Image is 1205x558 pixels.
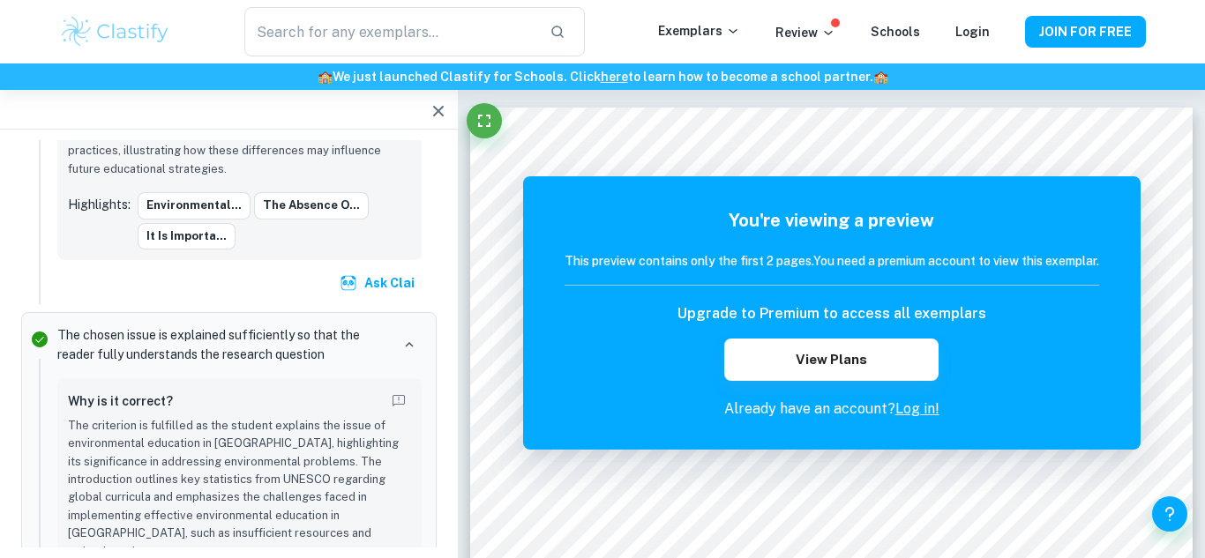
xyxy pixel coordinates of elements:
input: Search for any exemplars... [244,7,535,56]
a: Log in! [895,400,939,417]
button: Help and Feedback [1152,496,1187,532]
span: 🏫 [318,70,333,84]
button: It is importa... [138,223,236,249]
svg: Correct [29,329,50,350]
button: Report mistake/confusion [386,389,411,413]
button: Fullscreen [467,103,502,138]
a: Login [955,25,990,39]
p: Exemplars [658,21,740,41]
a: here [601,70,628,84]
p: Already have an account? [565,398,1099,420]
h6: Upgrade to Premium to access all exemplars [677,303,986,324]
h6: Why is it correct? [68,391,173,411]
img: clai.svg [340,274,357,292]
p: Highlights: [68,195,131,214]
button: Ask Clai [336,267,422,299]
span: 🏫 [873,70,888,84]
button: View Plans [724,339,938,381]
button: The absence o... [254,192,369,219]
h6: This preview contains only the first 2 pages. You need a premium account to view this exemplar. [565,251,1099,271]
h5: You're viewing a preview [565,207,1099,234]
p: The chosen issue is explained sufficiently so that the reader fully understands the research ques... [57,325,390,364]
p: Review [775,23,835,42]
button: Environmental... [138,192,251,219]
button: JOIN FOR FREE [1025,16,1146,48]
h6: We just launched Clastify for Schools. Click to learn how to become a school partner. [4,67,1201,86]
a: Schools [871,25,920,39]
img: Clastify logo [59,14,171,49]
